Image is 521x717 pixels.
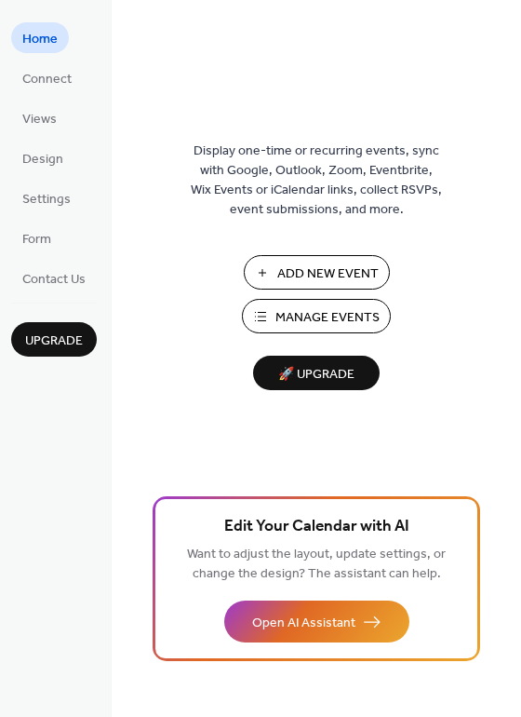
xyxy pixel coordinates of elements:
[242,299,391,333] button: Manage Events
[264,362,368,387] span: 🚀 Upgrade
[11,223,62,253] a: Form
[252,614,355,633] span: Open AI Assistant
[224,601,409,643] button: Open AI Assistant
[11,263,97,293] a: Contact Us
[253,356,380,390] button: 🚀 Upgrade
[275,308,380,328] span: Manage Events
[11,322,97,357] button: Upgrade
[224,514,409,540] span: Edit Your Calendar with AI
[22,270,86,290] span: Contact Us
[25,331,83,351] span: Upgrade
[11,22,69,53] a: Home
[22,70,72,89] span: Connect
[22,150,63,169] span: Design
[22,110,57,129] span: Views
[244,255,390,290] button: Add New Event
[191,142,442,220] span: Display one-time or recurring events, sync with Google, Outlook, Zoom, Eventbrite, Wix Events or ...
[11,183,82,213] a: Settings
[22,190,71,210] span: Settings
[22,230,51,250] span: Form
[11,142,74,173] a: Design
[11,102,68,133] a: Views
[277,264,379,284] span: Add New Event
[11,62,83,93] a: Connect
[22,30,58,49] span: Home
[187,542,446,587] span: Want to adjust the layout, update settings, or change the design? The assistant can help.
